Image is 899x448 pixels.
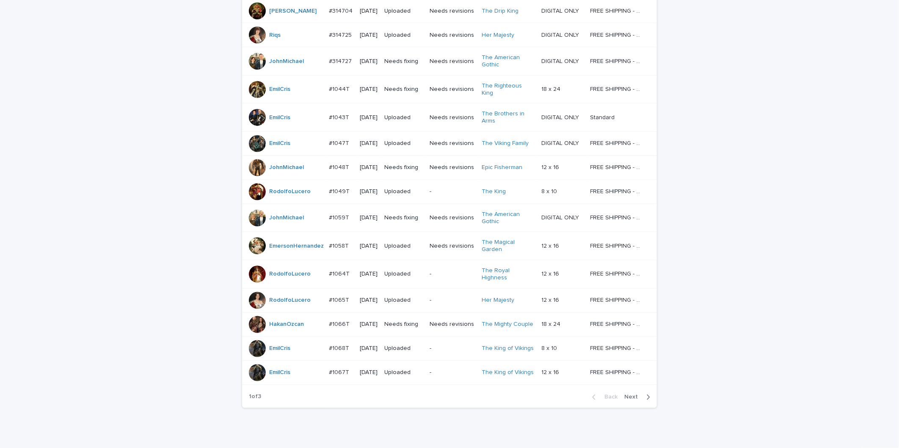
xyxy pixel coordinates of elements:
[384,8,422,15] p: Uploaded
[329,241,350,250] p: #1058T
[482,164,522,171] a: Epic Fisherman
[590,138,645,147] p: FREE SHIPPING - preview in 1-2 business days, after your approval delivery will take 5-10 b.d.
[384,114,422,121] p: Uploaded
[482,211,535,225] a: The American Gothic
[541,241,561,250] p: 12 x 16
[590,319,645,328] p: FREE SHIPPING - preview in 1-2 business days, after your approval delivery will take 5-10 b.d.
[269,86,290,93] a: EmilCris
[242,232,657,260] tr: EmersonHernandez #1058T#1058T [DATE]UploadedNeeds revisionsThe Magical Garden 12 x 1612 x 16 FREE...
[482,321,533,328] a: The Mighty Couple
[360,270,378,278] p: [DATE]
[384,58,422,65] p: Needs fixing
[482,8,518,15] a: The Drip King
[624,394,643,400] span: Next
[360,164,378,171] p: [DATE]
[242,156,657,180] tr: JohnMichael #1048T#1048T [DATE]Needs fixingNeeds revisionsEpic Fisherman 12 x 1612 x 16 FREE SHIP...
[384,297,422,304] p: Uploaded
[360,32,378,39] p: [DATE]
[329,367,351,376] p: #1067T
[430,243,475,250] p: Needs revisions
[541,269,561,278] p: 12 x 16
[482,82,535,97] a: The Righteous King
[242,75,657,104] tr: EmilCris #1044T#1044T [DATE]Needs fixingNeeds revisionsThe Righteous King 18 x 2418 x 24 FREE SHI...
[242,260,657,289] tr: RodolfoLucero #1064T#1064T [DATE]Uploaded-The Royal Highness 12 x 1612 x 16 FREE SHIPPING - previ...
[329,295,351,304] p: #1065T
[242,204,657,232] tr: JohnMichael #1059T#1059T [DATE]Needs fixingNeeds revisionsThe American Gothic DIGITAL ONLYDIGITAL...
[430,297,475,304] p: -
[242,361,657,385] tr: EmilCris #1067T#1067T [DATE]Uploaded-The King of Vikings 12 x 1612 x 16 FREE SHIPPING - preview i...
[269,297,311,304] a: RodolfoLucero
[384,140,422,147] p: Uploaded
[590,84,645,93] p: FREE SHIPPING - preview in 1-2 business days, after your approval delivery will take 5-10 b.d.
[541,295,561,304] p: 12 x 16
[590,343,645,352] p: FREE SHIPPING - preview in 1-2 business days, after your approval delivery will take 5-10 b.d.
[541,30,581,39] p: DIGITAL ONLY
[430,8,475,15] p: Needs revisions
[430,214,475,221] p: Needs revisions
[269,188,311,195] a: RodolfoLucero
[541,343,559,352] p: 8 x 10
[621,393,657,401] button: Next
[269,164,304,171] a: JohnMichael
[360,114,378,121] p: [DATE]
[329,343,351,352] p: #1068T
[590,367,645,376] p: FREE SHIPPING - preview in 1-2 business days, after your approval delivery will take 5-10 b.d.
[269,214,304,221] a: JohnMichael
[482,345,534,352] a: The King of Vikings
[329,269,351,278] p: #1064T
[482,369,534,376] a: The King of Vikings
[590,30,645,39] p: FREE SHIPPING - preview in 1-2 business days, after your approval delivery will take 5-10 b.d.
[384,369,422,376] p: Uploaded
[329,112,351,121] p: #1043T
[384,32,422,39] p: Uploaded
[482,54,535,68] a: The American Gothic
[541,56,581,65] p: DIGITAL ONLY
[482,188,506,195] a: The King
[242,336,657,361] tr: EmilCris #1068T#1068T [DATE]Uploaded-The King of Vikings 8 x 108 x 10 FREE SHIPPING - preview in ...
[541,186,559,195] p: 8 x 10
[360,369,378,376] p: [DATE]
[430,270,475,278] p: -
[482,110,535,125] a: The Brothers in Arms
[541,138,581,147] p: DIGITAL ONLY
[590,6,645,15] p: FREE SHIPPING - preview in 1-2 business days, after your approval delivery will take 5-10 b.d.
[360,8,378,15] p: [DATE]
[329,319,351,328] p: #1066T
[384,345,422,352] p: Uploaded
[242,180,657,204] tr: RodolfoLucero #1049T#1049T [DATE]Uploaded-The King 8 x 108 x 10 FREE SHIPPING - preview in 1-2 bu...
[384,86,422,93] p: Needs fixing
[360,243,378,250] p: [DATE]
[360,140,378,147] p: [DATE]
[242,131,657,156] tr: EmilCris #1047T#1047T [DATE]UploadedNeeds revisionsThe Viking Family DIGITAL ONLYDIGITAL ONLY FRE...
[242,104,657,132] tr: EmilCris #1043T#1043T [DATE]UploadedNeeds revisionsThe Brothers in Arms DIGITAL ONLYDIGITAL ONLY ...
[430,114,475,121] p: Needs revisions
[430,86,475,93] p: Needs revisions
[269,321,304,328] a: HakanOzcan
[590,241,645,250] p: FREE SHIPPING - preview in 1-2 business days, after your approval delivery will take 5-10 b.d.
[541,84,562,93] p: 18 x 24
[590,295,645,304] p: FREE SHIPPING - preview in 1-2 business days, after your approval delivery will take 5-10 b.d.
[482,239,535,253] a: The Magical Garden
[482,297,514,304] a: Her Majesty
[430,369,475,376] p: -
[242,288,657,312] tr: RodolfoLucero #1065T#1065T [DATE]Uploaded-Her Majesty 12 x 1612 x 16 FREE SHIPPING - preview in 1...
[269,345,290,352] a: EmilCris
[430,58,475,65] p: Needs revisions
[360,214,378,221] p: [DATE]
[482,140,529,147] a: The Viking Family
[242,23,657,47] tr: Riqs #314725#314725 [DATE]UploadedNeeds revisionsHer Majesty DIGITAL ONLYDIGITAL ONLY FREE SHIPPI...
[541,6,581,15] p: DIGITAL ONLY
[269,114,290,121] a: EmilCris
[585,393,621,401] button: Back
[541,162,561,171] p: 12 x 16
[269,58,304,65] a: JohnMichael
[384,164,422,171] p: Needs fixing
[590,269,645,278] p: FREE SHIPPING - preview in 1-2 business days, after your approval delivery will take 5-10 b.d.
[590,186,645,195] p: FREE SHIPPING - preview in 1-2 business days, after your approval delivery will take 5-10 b.d.
[360,86,378,93] p: [DATE]
[329,186,351,195] p: #1049T
[269,369,290,376] a: EmilCris
[269,270,311,278] a: RodolfoLucero
[384,270,422,278] p: Uploaded
[242,312,657,336] tr: HakanOzcan #1066T#1066T [DATE]Needs fixingNeeds revisionsThe Mighty Couple 18 x 2418 x 24 FREE SH...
